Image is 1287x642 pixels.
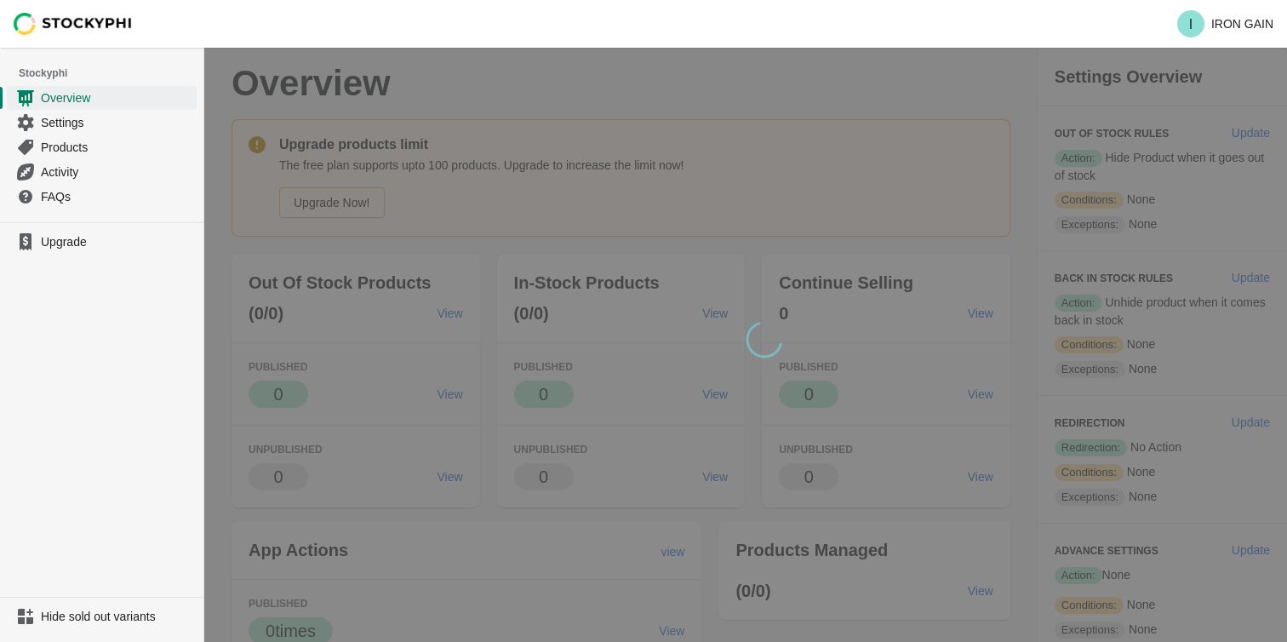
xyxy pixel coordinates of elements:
a: FAQs [7,184,197,209]
a: Hide sold out variants [7,605,197,628]
a: Settings [7,110,197,135]
p: IRON GAIN [1211,17,1273,31]
text: I [1189,17,1193,32]
span: Settings [41,114,193,131]
a: Overview [7,85,197,110]
img: Stockyphi [14,13,133,35]
span: Products [41,139,193,156]
span: Hide sold out variants [41,608,193,625]
a: Activity [7,159,197,184]
span: Upgrade [41,233,193,250]
span: Overview [41,89,193,106]
span: FAQs [41,188,193,205]
a: Products [7,135,197,159]
span: Activity [41,163,193,181]
span: Stockyphi [19,65,203,82]
span: Avatar with initials I [1177,10,1204,37]
button: Avatar with initials IIRON GAIN [1170,7,1280,41]
a: Upgrade [7,230,197,254]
